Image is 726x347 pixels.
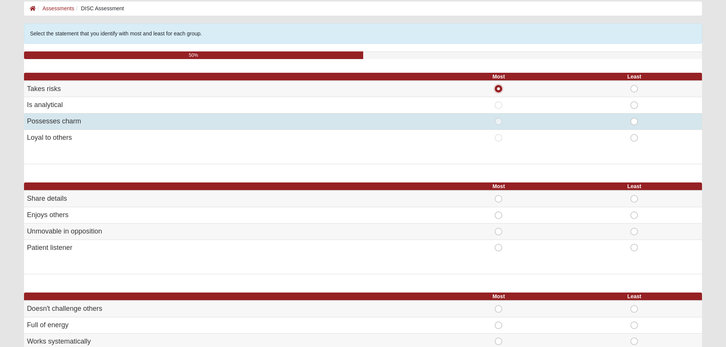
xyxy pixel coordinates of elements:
[24,301,431,317] td: Doesn't challenge others
[24,114,431,130] td: Possesses charm
[24,240,431,256] td: Patient listener
[24,223,431,240] td: Unmovable in opposition
[24,190,431,207] td: Share details
[24,207,431,224] td: Enjoys others
[42,5,74,11] a: Assessments
[24,51,363,59] div: 50%
[24,81,431,97] td: Takes risks
[431,73,567,81] th: Most
[24,130,431,146] td: Loyal to others
[566,293,702,301] th: Least
[566,73,702,81] th: Least
[30,30,202,37] span: Select the statement that you identify with most and least for each group.
[24,97,431,114] td: Is analytical
[431,293,567,301] th: Most
[566,182,702,190] th: Least
[431,182,567,190] th: Most
[24,317,431,333] td: Full of energy
[74,5,124,13] li: DISC Assessment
